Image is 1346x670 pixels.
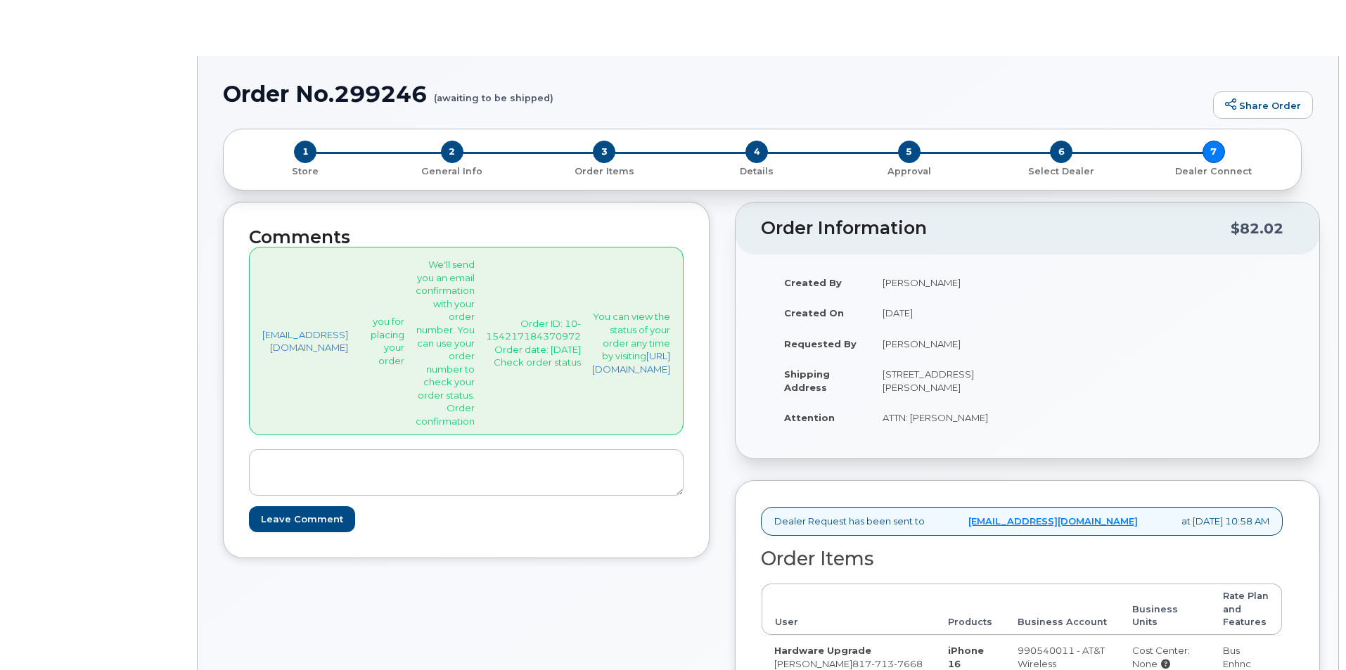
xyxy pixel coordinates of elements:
div: Dealer Request has been sent to at [DATE] 10:58 AM [761,507,1283,536]
a: 6 Select Dealer [985,163,1138,178]
span: 713 [871,658,894,669]
p: Store [241,165,371,178]
a: 1 Store [235,163,376,178]
td: ATTN: [PERSON_NAME] [870,402,1017,433]
p: We'll send you an email confirmation with your order number. You can use your order number to che... [416,258,475,427]
h2: Order Information [761,219,1231,238]
span: 6 [1050,141,1072,163]
th: Business Account [1005,584,1120,635]
a: Share Order [1213,91,1313,120]
strong: Created By [784,277,842,288]
p: Select Dealer [991,165,1132,178]
span: 1 [294,141,316,163]
span: 3 [593,141,615,163]
span: 817 [852,658,923,669]
span: 7668 [894,658,923,669]
p: Details [686,165,828,178]
h1: Order No.299246 [223,82,1206,106]
span: 4 [745,141,768,163]
a: 3 Order Items [528,163,681,178]
span: 5 [898,141,921,163]
h2: Comments [249,228,684,247]
p: You can view the status of your order any time by visiting [592,310,670,375]
a: 4 Details [681,163,833,178]
p: Approval [838,165,980,178]
strong: Hardware Upgrade [774,645,871,656]
strong: Attention [784,412,835,423]
a: [EMAIL_ADDRESS][DOMAIN_NAME] [968,515,1138,528]
th: Products [935,584,1005,635]
th: Rate Plan and Features [1210,584,1282,635]
p: General Info [382,165,523,178]
strong: iPhone 16 [948,645,984,669]
div: $82.02 [1231,215,1283,242]
strong: Created On [784,307,844,318]
span: 2 [441,141,463,163]
td: [STREET_ADDRESS][PERSON_NAME] [870,359,1017,402]
p: you for placing your order [371,315,404,367]
th: User [762,584,935,635]
td: [PERSON_NAME] [870,328,1017,359]
a: 5 Approval [833,163,985,178]
p: Order ID: 10-154217184370972 Order date: [DATE] Check order status [486,317,581,369]
div: Cost Center: None [1132,644,1198,670]
th: Business Units [1120,584,1210,635]
td: [DATE] [870,297,1017,328]
p: Order Items [534,165,675,178]
h2: Order Items [761,548,1283,569]
a: [EMAIL_ADDRESS][DOMAIN_NAME] [262,328,348,354]
a: [URL][DOMAIN_NAME] [592,350,670,375]
small: (awaiting to be shipped) [434,82,553,103]
input: Leave Comment [249,506,355,532]
td: [PERSON_NAME] [870,267,1017,298]
strong: Shipping Address [784,368,830,393]
a: 2 General Info [376,163,529,178]
strong: Requested By [784,338,857,349]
